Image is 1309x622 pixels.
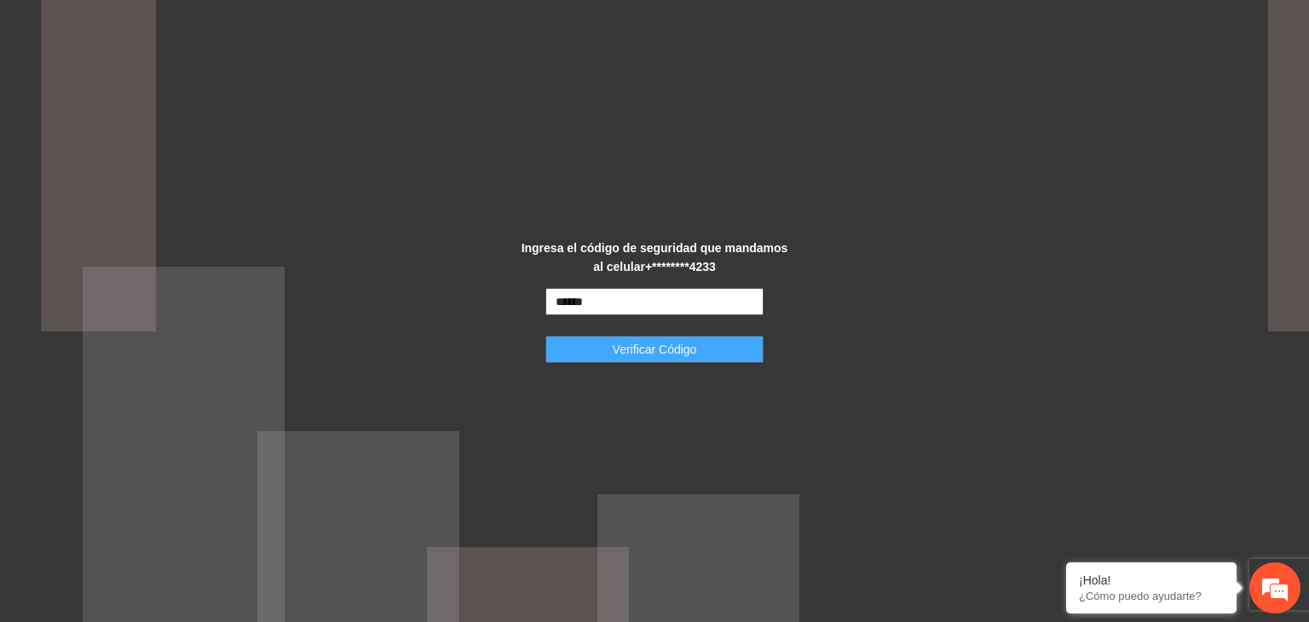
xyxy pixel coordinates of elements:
textarea: Escriba su mensaje y pulse “Intro” [9,429,325,489]
div: Minimizar ventana de chat en vivo [280,9,320,49]
span: Estamos en línea. [99,210,235,382]
div: ¡Hola! [1079,573,1224,587]
p: ¿Cómo puedo ayudarte? [1079,590,1224,602]
span: Verificar Código [613,340,697,359]
strong: Ingresa el código de seguridad que mandamos al celular +********4233 [522,241,788,274]
button: Verificar Código [545,336,764,363]
div: Chatee con nosotros ahora [89,87,286,109]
